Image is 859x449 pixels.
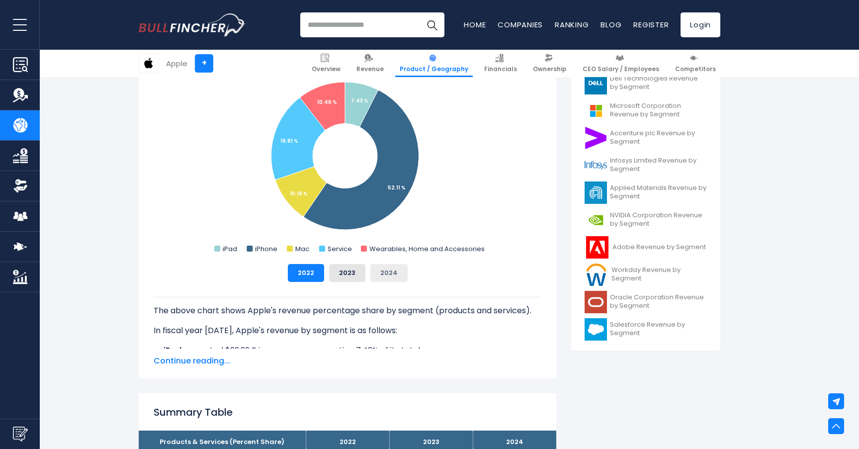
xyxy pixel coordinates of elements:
span: NVIDIA Corporation Revenue by Segment [610,211,707,228]
span: Applied Materials Revenue by Segment [610,184,707,201]
text: Wearables, Home and Accessories [369,244,485,254]
text: iPad [223,244,237,254]
a: Ranking [555,19,589,30]
a: Dell Technologies Revenue by Segment [579,70,713,97]
a: Product / Geography [395,50,473,77]
button: 2023 [329,264,365,282]
span: Infosys Limited Revenue by Segment [610,157,707,174]
img: ORCL logo [585,291,607,313]
img: AMAT logo [585,181,607,204]
span: Workday Revenue by Segment [611,266,707,283]
p: In fiscal year [DATE], Apple's revenue by segment is as follows: [154,325,541,337]
div: Apple [166,58,187,69]
a: Revenue [352,50,388,77]
tspan: 52.11 % [388,184,406,191]
span: Competitors [675,65,716,73]
img: ADBE logo [585,236,609,259]
a: Register [633,19,669,30]
tspan: 10.19 % [290,190,308,197]
a: + [195,54,213,73]
span: Oracle Corporation Revenue by Segment [610,293,707,310]
img: Ownership [13,179,28,193]
a: Infosys Limited Revenue by Segment [579,152,713,179]
a: Ownership [528,50,571,77]
a: Competitors [671,50,720,77]
a: CEO Salary / Employees [578,50,664,77]
img: DELL logo [585,72,607,94]
button: Search [420,12,444,37]
a: Blog [601,19,621,30]
text: Service [328,244,352,254]
tspan: 7.43 % [351,97,368,104]
span: Salesforce Revenue by Segment [610,321,707,338]
button: 2022 [288,264,324,282]
a: NVIDIA Corporation Revenue by Segment [579,206,713,234]
text: Mac [295,244,309,254]
a: Go to homepage [139,13,246,36]
a: Financials [480,50,521,77]
a: Overview [307,50,345,77]
img: WDAY logo [585,264,608,286]
span: Dell Technologies Revenue by Segment [610,75,707,91]
span: Ownership [533,65,567,73]
a: Microsoft Corporation Revenue by Segment [579,97,713,124]
p: The above chart shows Apple's revenue percentage share by segment (products and services). [154,305,541,317]
span: Financials [484,65,517,73]
span: Revenue [356,65,384,73]
img: ACN logo [585,127,607,149]
a: Workday Revenue by Segment [579,261,713,288]
span: Overview [312,65,341,73]
img: INFY logo [585,154,607,177]
button: 2024 [370,264,408,282]
li: generated $29.29 B in revenue, representing 7.43% of its total revenue. [154,345,541,357]
h2: Summary Table [154,405,541,420]
img: NVDA logo [585,209,607,231]
a: Companies [498,19,543,30]
b: iPad [164,345,181,356]
span: Adobe Revenue by Segment [612,243,706,252]
text: iPhone [255,244,277,254]
span: Accenture plc Revenue by Segment [610,129,707,146]
span: Product / Geography [400,65,468,73]
span: Microsoft Corporation Revenue by Segment [610,102,707,119]
img: AAPL logo [139,54,158,73]
img: Bullfincher logo [139,13,246,36]
a: Accenture plc Revenue by Segment [579,124,713,152]
a: Adobe Revenue by Segment [579,234,713,261]
a: Oracle Corporation Revenue by Segment [579,288,713,316]
tspan: 19.81 % [280,137,298,145]
a: Home [464,19,486,30]
span: Continue reading... [154,355,541,367]
img: MSFT logo [585,99,607,122]
svg: Apple's Revenue Share by Segment [154,57,541,256]
a: Salesforce Revenue by Segment [579,316,713,343]
tspan: 10.46 % [317,98,337,106]
a: Login [681,12,720,37]
img: CRM logo [585,318,607,341]
span: CEO Salary / Employees [583,65,659,73]
a: Applied Materials Revenue by Segment [579,179,713,206]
